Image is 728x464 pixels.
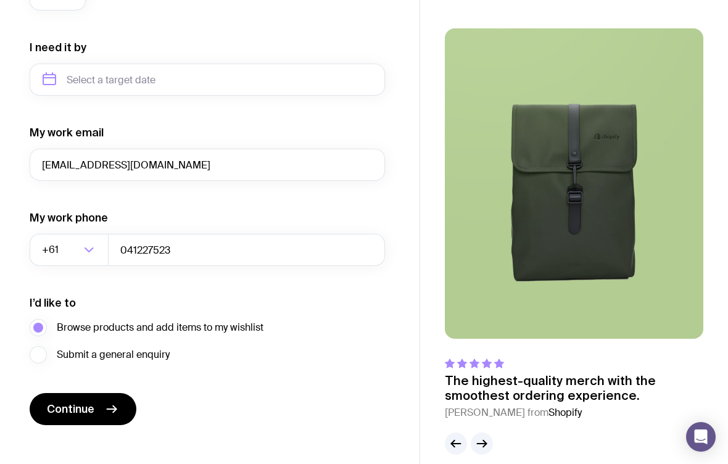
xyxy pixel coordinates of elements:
button: Continue [30,393,136,425]
label: I need it by [30,40,86,55]
span: Continue [47,402,94,416]
div: Search for option [30,234,109,266]
input: 0400123456 [108,234,385,266]
label: I’d like to [30,296,76,310]
span: Browse products and add items to my wishlist [57,320,263,335]
input: Search for option [61,234,80,266]
label: My work email [30,125,104,140]
input: Select a target date [30,64,385,96]
span: Shopify [548,406,582,419]
div: Open Intercom Messenger [686,422,716,452]
span: Submit a general enquiry [57,347,170,362]
p: The highest-quality merch with the smoothest ordering experience. [445,373,703,403]
input: you@email.com [30,149,385,181]
label: My work phone [30,210,108,225]
span: +61 [42,234,61,266]
cite: [PERSON_NAME] from [445,405,703,420]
